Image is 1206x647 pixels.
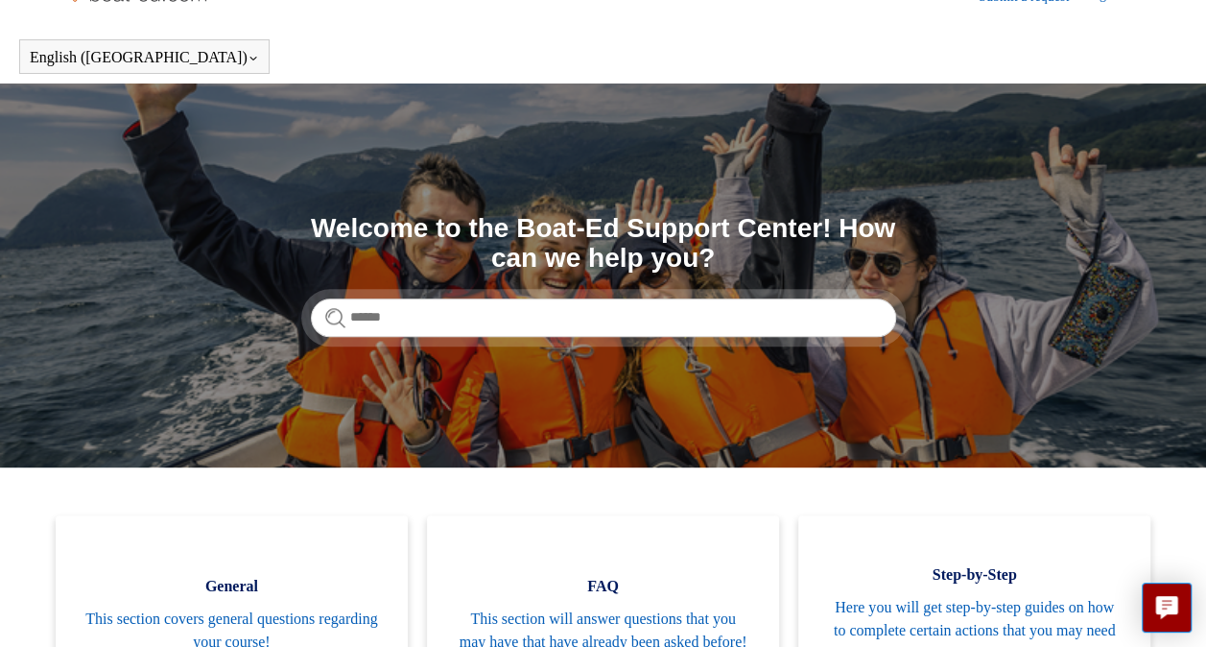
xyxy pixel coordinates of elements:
[1142,583,1192,633] button: Live chat
[827,563,1122,587] span: Step-by-Step
[311,214,896,274] h1: Welcome to the Boat-Ed Support Center! How can we help you?
[311,299,896,337] input: Search
[84,575,379,598] span: General
[30,49,259,66] button: English ([GEOGRAPHIC_DATA])
[456,575,750,598] span: FAQ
